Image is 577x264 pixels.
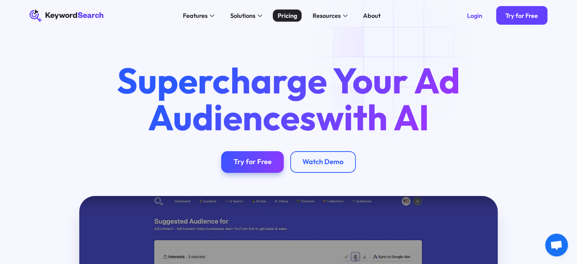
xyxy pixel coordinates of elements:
a: Pricing [273,9,302,22]
span: with AI [316,95,429,139]
a: About [358,9,385,22]
div: Try for Free [505,12,538,19]
div: Pricing [278,11,297,21]
div: About [363,11,380,21]
div: Features [183,11,208,21]
div: Watch Demo [302,158,343,166]
a: Login [458,6,491,25]
a: Try for Free [496,6,547,25]
div: Resources [312,11,340,21]
a: Open chat [545,234,568,256]
div: Try for Free [234,158,272,166]
div: Solutions [230,11,255,21]
div: Login [467,12,482,19]
h1: Supercharge Your Ad Audiences [102,62,474,136]
a: Try for Free [221,151,284,173]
